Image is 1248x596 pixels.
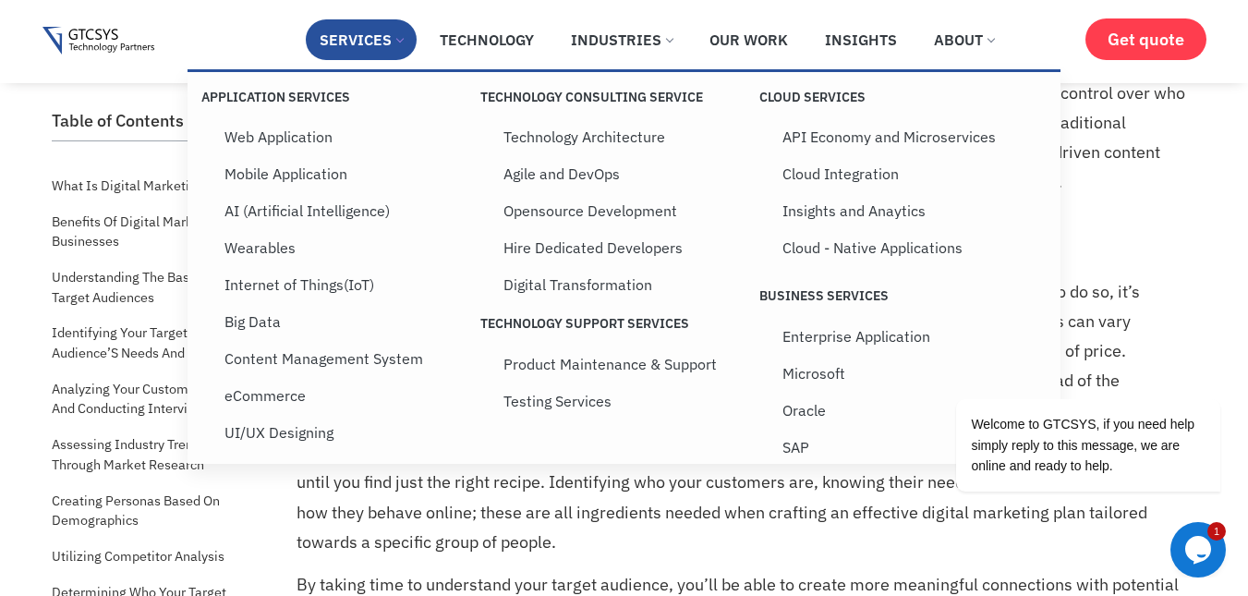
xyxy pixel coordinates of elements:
[490,383,769,420] a: Testing Services
[201,89,480,105] p: Application Services
[1170,522,1230,578] iframe: chat widget
[211,303,490,340] a: Big Data
[480,89,759,105] p: Technology Consulting Service
[52,486,255,535] a: Creating Personas Based On Demographics
[211,229,490,266] a: Wearables
[426,19,548,60] a: Technology
[211,266,490,303] a: Internet of Things(IoT)
[211,192,490,229] a: AI (Artificial Intelligence)
[211,377,490,414] a: eCommerce
[52,262,255,311] a: Understanding The Basics Of Target Audiences
[1085,18,1206,60] a: Get quote
[211,451,490,488] a: SEO & Digital Marketing
[211,340,490,377] a: Content Management System
[52,111,255,131] h2: Table of Contents
[769,229,1048,266] a: Cloud - Native Applications
[490,229,769,266] a: Hire Dedicated Developers
[52,430,255,479] a: Assessing Industry Trends Through Market Research
[52,171,211,201] a: What Is Digital Marketing?
[490,118,769,155] a: Technology Architecture
[759,287,1038,304] p: Business Services
[480,315,759,332] p: Technology Support Services
[52,541,224,571] a: Utilizing Competitor Analysis
[297,438,1193,556] p: Think of finding the right target audience like baking a cake—it requires attention to detail, ex...
[769,429,1048,466] a: SAP
[52,318,255,367] a: Identifying Your Target Audience’S Needs And Interests
[490,266,769,303] a: Digital Transformation
[759,89,1038,105] p: Cloud Services
[769,155,1048,192] a: Cloud Integration
[811,19,911,60] a: Insights
[490,192,769,229] a: Opensource Development
[769,355,1048,392] a: Microsoft
[490,155,769,192] a: Agile and DevOps
[211,414,490,451] a: UI/UX Designing
[211,155,490,192] a: Mobile Application
[52,374,255,423] a: Analyzing Your Customer Base And Conducting Interviews
[897,295,1230,513] iframe: chat widget
[557,19,686,60] a: Industries
[920,19,1008,60] a: About
[42,27,154,55] img: Gtcsys logo
[1108,30,1184,49] span: Get quote
[769,192,1048,229] a: Insights and Anaytics
[490,346,769,383] a: Product Maintenance & Support
[306,19,417,60] a: Services
[211,118,490,155] a: Web Application
[52,207,255,256] a: Benefits Of Digital Marketing For Businesses
[696,19,802,60] a: Our Work
[769,318,1048,355] a: Enterprise Application
[769,118,1048,155] a: API Economy and Microservices
[769,392,1048,429] a: Oracle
